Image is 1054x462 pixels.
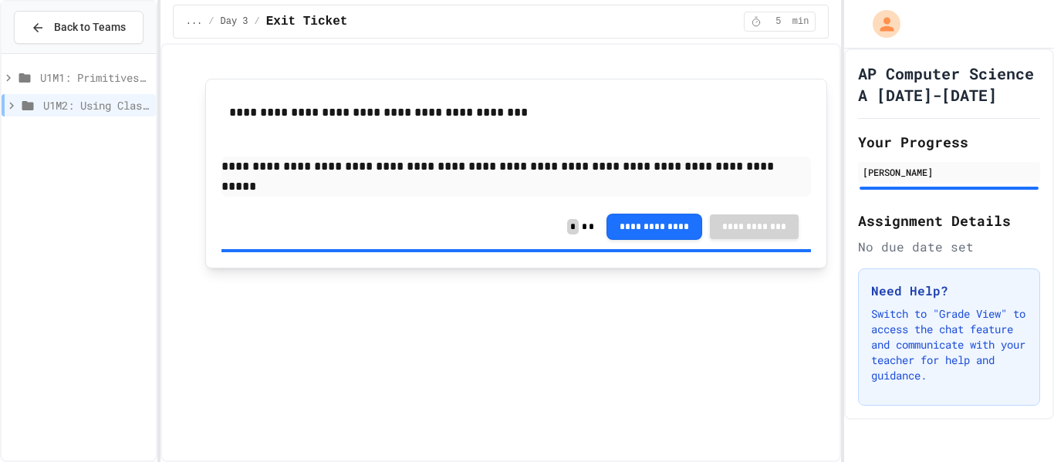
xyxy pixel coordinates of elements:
[40,69,150,86] span: U1M1: Primitives, Variables, Basic I/O
[208,15,214,28] span: /
[858,62,1040,106] h1: AP Computer Science A [DATE]-[DATE]
[186,15,203,28] span: ...
[871,306,1027,383] p: Switch to "Grade View" to access the chat feature and communicate with your teacher for help and ...
[856,6,904,42] div: My Account
[766,15,791,28] span: 5
[858,238,1040,256] div: No due date set
[858,131,1040,153] h2: Your Progress
[871,282,1027,300] h3: Need Help?
[43,97,150,113] span: U1M2: Using Classes and Objects
[863,165,1035,179] div: [PERSON_NAME]
[792,15,809,28] span: min
[858,210,1040,231] h2: Assignment Details
[54,19,126,35] span: Back to Teams
[266,12,348,31] span: Exit Ticket
[255,15,260,28] span: /
[14,11,144,44] button: Back to Teams
[221,15,248,28] span: Day 3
